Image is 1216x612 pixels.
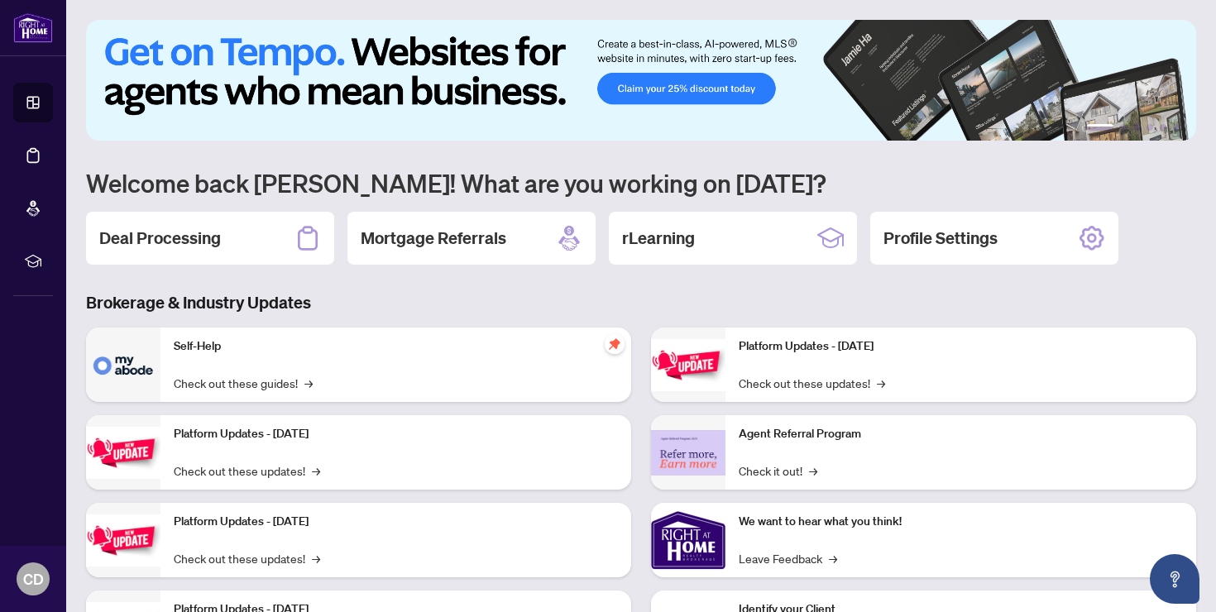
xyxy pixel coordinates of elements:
[877,374,885,392] span: →
[1150,554,1199,604] button: Open asap
[739,461,817,480] a: Check it out!→
[1087,124,1113,131] button: 1
[13,12,53,43] img: logo
[1133,124,1140,131] button: 3
[829,549,837,567] span: →
[651,430,725,476] img: Agent Referral Program
[174,461,320,480] a: Check out these updates!→
[174,425,618,443] p: Platform Updates - [DATE]
[739,425,1183,443] p: Agent Referral Program
[739,549,837,567] a: Leave Feedback→
[739,374,885,392] a: Check out these updates!→
[739,337,1183,356] p: Platform Updates - [DATE]
[605,334,625,354] span: pushpin
[651,339,725,391] img: Platform Updates - June 23, 2025
[1173,124,1180,131] button: 6
[174,374,313,392] a: Check out these guides!→
[883,227,998,250] h2: Profile Settings
[622,227,695,250] h2: rLearning
[86,514,160,567] img: Platform Updates - July 21, 2025
[99,227,221,250] h2: Deal Processing
[809,461,817,480] span: →
[86,328,160,402] img: Self-Help
[1147,124,1153,131] button: 4
[651,503,725,577] img: We want to hear what you think!
[86,167,1196,198] h1: Welcome back [PERSON_NAME]! What are you working on [DATE]?
[174,337,618,356] p: Self-Help
[304,374,313,392] span: →
[86,427,160,479] img: Platform Updates - September 16, 2025
[86,291,1196,314] h3: Brokerage & Industry Updates
[174,549,320,567] a: Check out these updates!→
[1120,124,1127,131] button: 2
[739,513,1183,531] p: We want to hear what you think!
[312,461,320,480] span: →
[312,549,320,567] span: →
[1160,124,1166,131] button: 5
[361,227,506,250] h2: Mortgage Referrals
[23,567,44,590] span: CD
[86,20,1196,141] img: Slide 0
[174,513,618,531] p: Platform Updates - [DATE]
